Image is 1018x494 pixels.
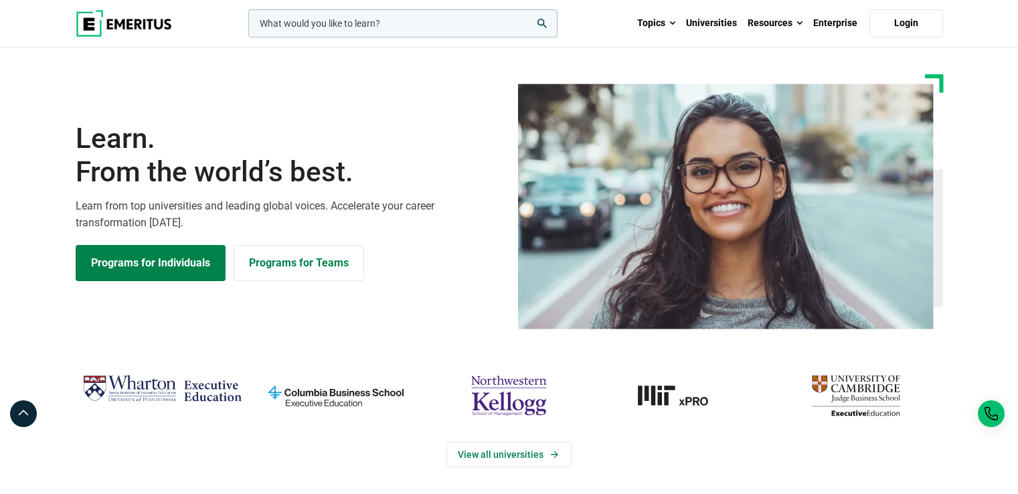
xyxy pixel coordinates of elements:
[446,442,572,467] a: View Universities
[248,9,558,37] input: woocommerce-product-search-field-0
[776,369,936,422] img: cambridge-judge-business-school
[82,369,242,409] img: Wharton Executive Education
[76,155,501,189] span: From the world’s best.
[602,369,762,422] img: MIT xPRO
[234,245,364,281] a: Explore for Business
[518,84,934,329] img: Learn from the world's best
[869,9,943,37] a: Login
[256,369,416,422] img: columbia-business-school
[76,197,501,232] p: Learn from top universities and leading global voices. Accelerate your career transformation [DATE].
[76,245,226,281] a: Explore Programs
[429,369,589,422] img: northwestern-kellogg
[602,369,762,422] a: MIT-xPRO
[76,122,501,189] h1: Learn.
